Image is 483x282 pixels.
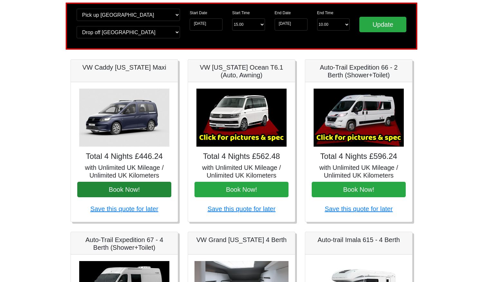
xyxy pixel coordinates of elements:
[77,182,171,197] button: Book Now!
[196,89,287,147] img: VW California Ocean T6.1 (Auto, Awning)
[275,18,308,31] input: Return Date
[312,63,406,79] h5: Auto-Trail Expedition 66 - 2 Berth (Shower+Toilet)
[190,10,207,16] label: Start Date
[194,152,289,161] h4: Total 4 Nights £562.48
[312,152,406,161] h4: Total 4 Nights £596.24
[194,182,289,197] button: Book Now!
[232,10,250,16] label: Start Time
[194,236,289,244] h5: VW Grand [US_STATE] 4 Berth
[359,17,406,32] input: Update
[77,63,171,71] h5: VW Caddy [US_STATE] Maxi
[90,205,158,212] a: Save this quote for later
[77,164,171,179] h5: with Unlimited UK Mileage / Unlimited UK Kilometers
[190,18,223,31] input: Start Date
[317,10,334,16] label: End Time
[207,205,275,212] a: Save this quote for later
[314,89,404,147] img: Auto-Trail Expedition 66 - 2 Berth (Shower+Toilet)
[77,152,171,161] h4: Total 4 Nights £446.24
[312,164,406,179] h5: with Unlimited UK Mileage / Unlimited UK Kilometers
[194,63,289,79] h5: VW [US_STATE] Ocean T6.1 (Auto, Awning)
[79,89,169,147] img: VW Caddy California Maxi
[312,236,406,244] h5: Auto-trail Imala 615 - 4 Berth
[275,10,291,16] label: End Date
[77,236,171,251] h5: Auto-Trail Expedition 67 - 4 Berth (Shower+Toilet)
[312,182,406,197] button: Book Now!
[194,164,289,179] h5: with Unlimited UK Mileage / Unlimited UK Kilometers
[325,205,393,212] a: Save this quote for later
